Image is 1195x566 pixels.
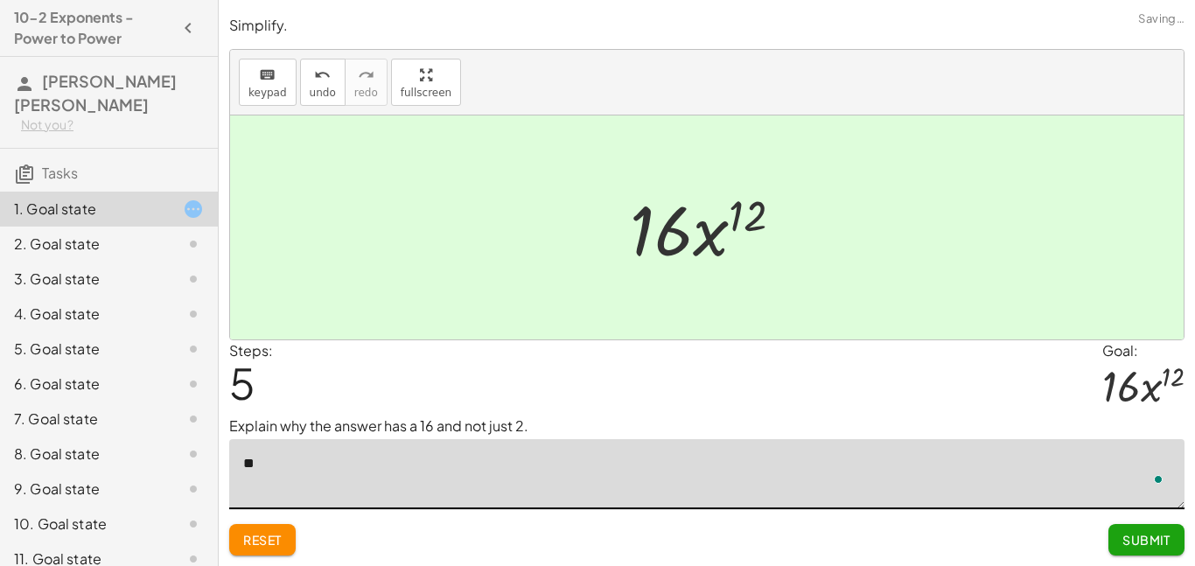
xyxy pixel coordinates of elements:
span: redo [354,87,378,99]
textarea: To enrich screen reader interactions, please activate Accessibility in Grammarly extension settings [229,439,1185,509]
div: Goal: [1102,340,1185,361]
div: 4. Goal state [14,304,155,325]
i: undo [314,65,331,86]
div: 5. Goal state [14,339,155,360]
h4: 10-2 Exponents - Power to Power [14,7,172,49]
span: Submit [1122,532,1171,548]
span: [PERSON_NAME] [PERSON_NAME] [14,71,177,115]
span: undo [310,87,336,99]
span: Saving… [1138,10,1185,28]
p: Explain why the answer has a 16 and not just 2. [229,416,1185,437]
span: fullscreen [401,87,451,99]
i: redo [358,65,374,86]
i: Task not started. [183,479,204,500]
button: keyboardkeypad [239,59,297,106]
span: Reset [243,532,282,548]
span: Tasks [42,164,78,182]
button: undoundo [300,59,346,106]
div: 9. Goal state [14,479,155,500]
i: Task started. [183,199,204,220]
div: Not you? [21,116,204,134]
p: Simplify. [229,16,1185,36]
div: 1. Goal state [14,199,155,220]
div: 8. Goal state [14,444,155,465]
div: 6. Goal state [14,374,155,395]
button: Submit [1108,524,1185,556]
button: fullscreen [391,59,461,106]
i: Task not started. [183,514,204,535]
i: Task not started. [183,444,204,465]
i: Task not started. [183,234,204,255]
label: Steps: [229,341,273,360]
div: 7. Goal state [14,409,155,430]
div: 10. Goal state [14,514,155,535]
i: Task not started. [183,409,204,430]
div: 2. Goal state [14,234,155,255]
button: redoredo [345,59,388,106]
span: 5 [229,356,255,409]
i: Task not started. [183,269,204,290]
span: keypad [248,87,287,99]
button: Reset [229,524,296,556]
i: Task not started. [183,374,204,395]
i: Task not started. [183,339,204,360]
i: Task not started. [183,304,204,325]
div: 3. Goal state [14,269,155,290]
i: keyboard [259,65,276,86]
